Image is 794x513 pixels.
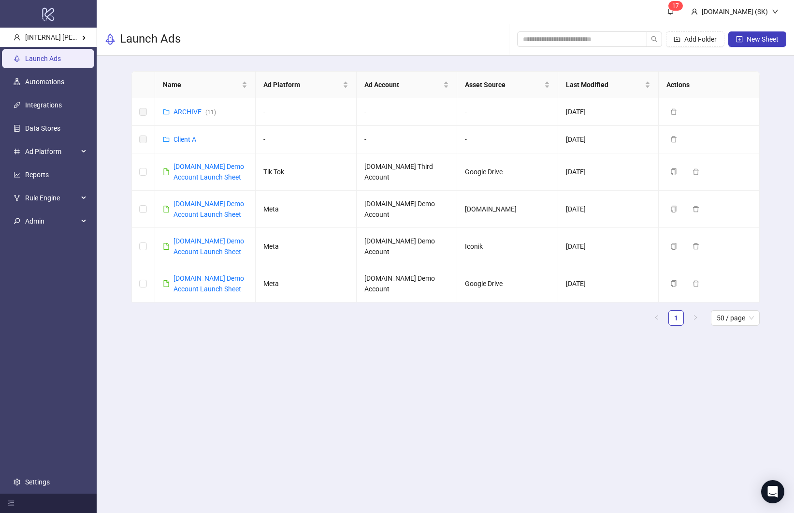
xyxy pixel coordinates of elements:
[693,243,699,250] span: delete
[667,8,674,15] span: bell
[155,72,256,98] th: Name
[256,72,357,98] th: Ad Platform
[104,33,116,45] span: rocket
[670,168,677,175] span: copy
[263,79,341,90] span: Ad Platform
[717,311,754,325] span: 50 / page
[8,500,14,507] span: menu-fold
[558,126,659,153] td: [DATE]
[558,153,659,191] td: [DATE]
[558,191,659,228] td: [DATE]
[25,171,49,179] a: Reports
[668,1,683,11] sup: 17
[654,315,660,320] span: left
[14,34,20,41] span: user
[457,153,558,191] td: Google Drive
[256,265,357,302] td: Meta
[465,79,542,90] span: Asset Source
[649,310,664,326] li: Previous Page
[457,126,558,153] td: -
[364,79,442,90] span: Ad Account
[558,228,659,265] td: [DATE]
[163,108,170,115] span: folder
[357,191,458,228] td: [DOMAIN_NAME] Demo Account
[558,98,659,126] td: [DATE]
[457,265,558,302] td: Google Drive
[659,72,760,98] th: Actions
[173,163,244,181] a: [DOMAIN_NAME] Demo Account Launch Sheet
[761,480,784,503] div: Open Intercom Messenger
[256,228,357,265] td: Meta
[457,98,558,126] td: -
[728,31,786,47] button: New Sheet
[163,168,170,175] span: file
[25,478,50,486] a: Settings
[747,35,779,43] span: New Sheet
[163,280,170,287] span: file
[25,78,64,86] a: Automations
[357,126,458,153] td: -
[688,310,703,326] li: Next Page
[670,136,677,143] span: delete
[163,206,170,212] span: file
[14,195,20,202] span: fork
[120,31,181,47] h3: Launch Ads
[25,34,135,42] span: [INTERNAL] [PERSON_NAME] Kitchn
[256,191,357,228] td: Meta
[566,79,643,90] span: Last Modified
[256,153,357,191] td: Tik Tok
[693,168,699,175] span: delete
[772,8,779,15] span: down
[357,72,458,98] th: Ad Account
[736,36,743,43] span: plus-square
[711,310,760,326] div: Page Size
[649,310,664,326] button: left
[357,228,458,265] td: [DOMAIN_NAME] Demo Account
[14,218,20,225] span: key
[205,109,216,116] span: ( 11 )
[173,136,196,143] a: Client A
[25,55,61,63] a: Launch Ads
[256,126,357,153] td: -
[457,191,558,228] td: [DOMAIN_NAME]
[684,35,717,43] span: Add Folder
[256,98,357,126] td: -
[173,237,244,256] a: [DOMAIN_NAME] Demo Account Launch Sheet
[357,153,458,191] td: [DOMAIN_NAME] Third Account
[670,243,677,250] span: copy
[25,102,62,109] a: Integrations
[670,108,677,115] span: delete
[688,310,703,326] button: right
[25,142,78,162] span: Ad Platform
[14,149,20,155] span: number
[698,6,772,17] div: [DOMAIN_NAME] (SK)
[666,31,724,47] button: Add Folder
[672,2,676,9] span: 1
[457,72,558,98] th: Asset Source
[691,8,698,15] span: user
[693,280,699,287] span: delete
[25,189,78,208] span: Rule Engine
[25,125,60,133] a: Data Stores
[25,212,78,231] span: Admin
[693,206,699,212] span: delete
[173,108,216,116] a: ARCHIVE(11)
[558,72,659,98] th: Last Modified
[173,274,244,293] a: [DOMAIN_NAME] Demo Account Launch Sheet
[357,265,458,302] td: [DOMAIN_NAME] Demo Account
[163,136,170,143] span: folder
[457,228,558,265] td: Iconik
[163,243,170,250] span: file
[558,265,659,302] td: [DATE]
[693,315,698,320] span: right
[669,311,683,325] a: 1
[674,36,680,43] span: folder-add
[670,206,677,212] span: copy
[357,98,458,126] td: -
[670,280,677,287] span: copy
[676,2,679,9] span: 7
[651,36,658,43] span: search
[163,79,240,90] span: Name
[173,200,244,218] a: [DOMAIN_NAME] Demo Account Launch Sheet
